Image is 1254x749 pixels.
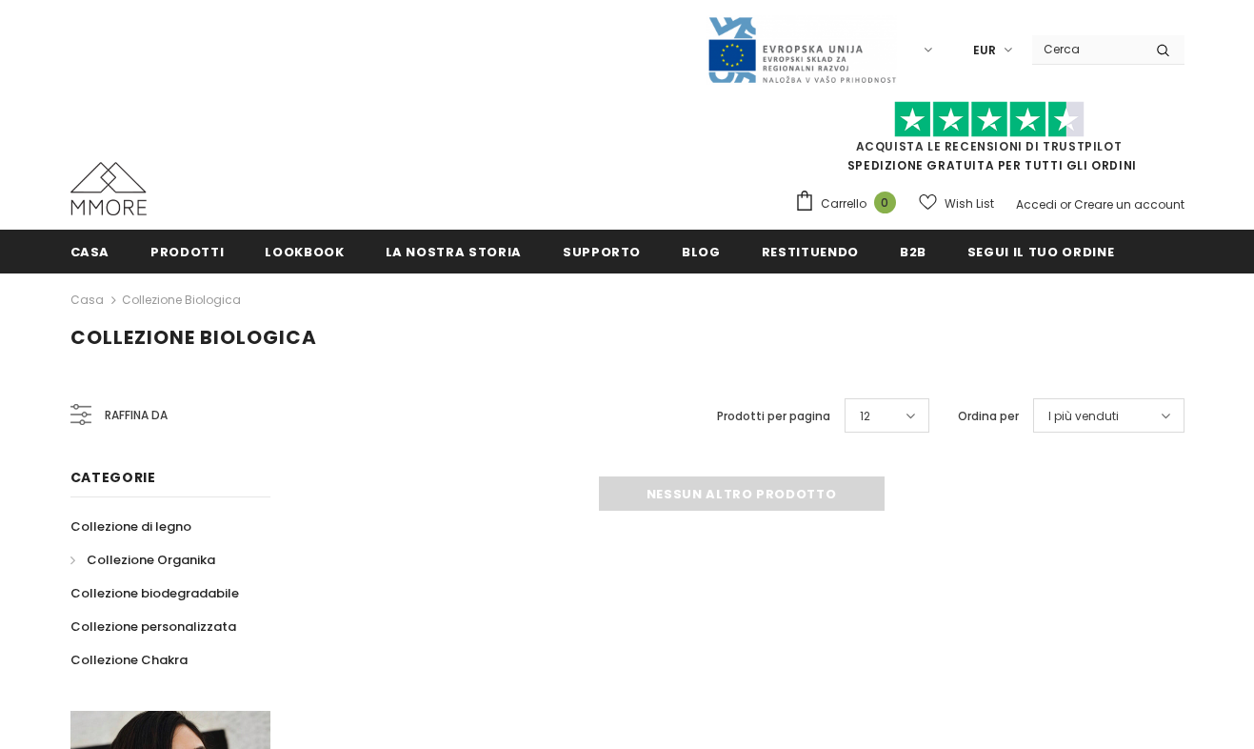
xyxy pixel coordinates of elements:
span: Restituendo [762,243,859,261]
span: Collezione Organika [87,551,215,569]
a: Collezione biodegradabile [70,577,239,610]
a: Restituendo [762,230,859,273]
span: Raffina da [105,405,168,426]
span: Collezione di legno [70,517,191,536]
span: Collezione Chakra [70,651,188,669]
a: Collezione personalizzata [70,610,236,643]
a: Casa [70,289,104,312]
span: Collezione biologica [70,324,317,351]
span: Lookbook [265,243,344,261]
span: Categorie [70,468,156,487]
a: Javni Razpis [707,41,897,57]
a: Accedi [1016,196,1057,213]
span: Blog [682,243,721,261]
span: Collezione biodegradabile [70,584,239,602]
span: La nostra storia [386,243,522,261]
span: Wish List [945,194,994,213]
a: Casa [70,230,110,273]
span: 0 [874,192,896,213]
a: Collezione di legno [70,510,191,543]
a: Carrello 0 [794,190,906,218]
a: B2B [900,230,926,273]
a: Collezione biologica [122,292,241,308]
a: supporto [563,230,641,273]
span: EUR [973,41,996,60]
a: Acquista le recensioni di TrustPilot [856,138,1123,154]
span: SPEDIZIONE GRATUITA PER TUTTI GLI ORDINI [794,110,1184,173]
a: Prodotti [150,230,224,273]
label: Ordina per [958,407,1019,426]
label: Prodotti per pagina [717,407,830,426]
a: Wish List [919,187,994,220]
span: I più venduti [1048,407,1119,426]
span: Segui il tuo ordine [967,243,1114,261]
span: Prodotti [150,243,224,261]
img: Fidati di Pilot Stars [894,101,1085,138]
a: Creare un account [1074,196,1184,213]
span: Carrello [821,194,866,213]
a: Collezione Organika [70,543,215,577]
span: or [1060,196,1071,213]
span: B2B [900,243,926,261]
a: Segui il tuo ordine [967,230,1114,273]
a: Lookbook [265,230,344,273]
img: Casi MMORE [70,162,147,215]
a: Blog [682,230,721,273]
span: supporto [563,243,641,261]
span: 12 [860,407,870,426]
a: La nostra storia [386,230,522,273]
a: Collezione Chakra [70,643,188,677]
span: Collezione personalizzata [70,617,236,636]
span: Casa [70,243,110,261]
input: Search Site [1032,35,1142,63]
img: Javni Razpis [707,15,897,85]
